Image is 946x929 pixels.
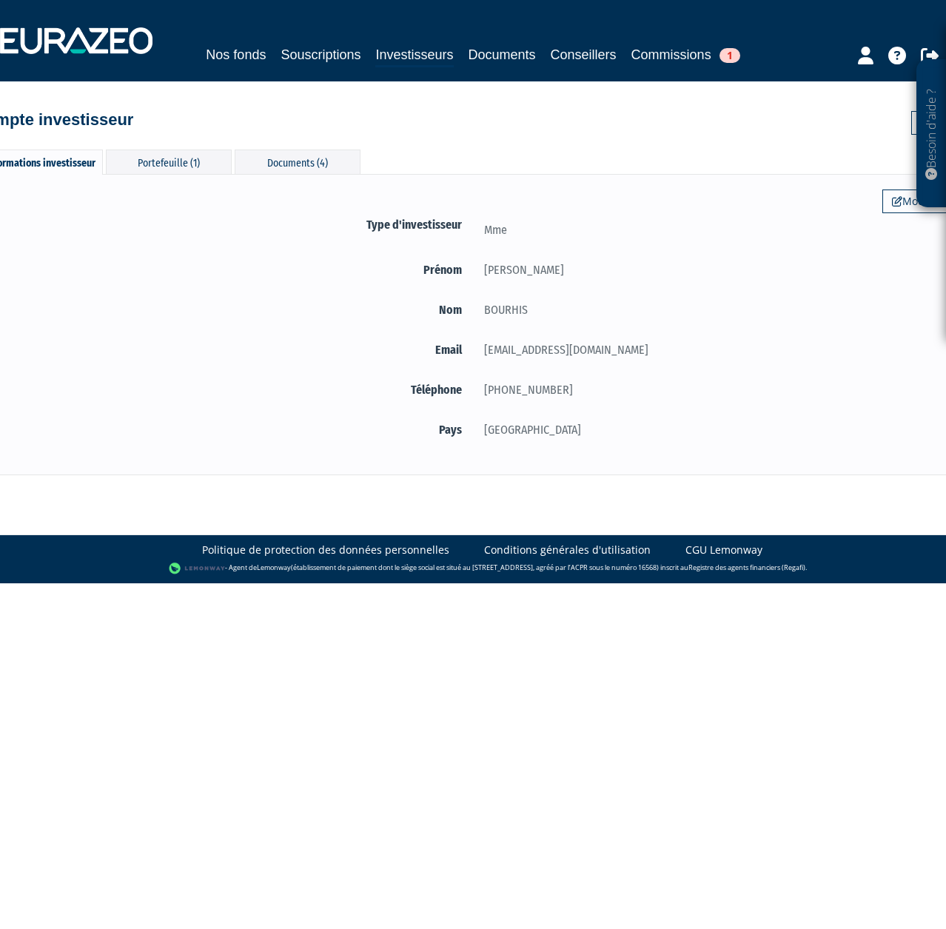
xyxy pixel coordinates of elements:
[202,543,449,557] a: Politique de protection des données personnelles
[15,561,931,576] div: - Agent de (établissement de paiement dont le siège social est situé au [STREET_ADDRESS], agréé p...
[169,561,226,576] img: logo-lemonway.png
[685,543,762,557] a: CGU Lemonway
[719,48,740,63] span: 1
[375,44,453,67] a: Investisseurs
[923,67,940,201] p: Besoin d'aide ?
[257,563,291,573] a: Lemonway
[206,44,266,65] a: Nos fonds
[235,150,360,174] div: Documents (4)
[469,44,536,65] a: Documents
[106,150,232,174] div: Portefeuille (1)
[688,563,805,573] a: Registre des agents financiers (Regafi)
[484,543,651,557] a: Conditions générales d'utilisation
[631,44,740,65] a: Commissions1
[551,44,617,65] a: Conseillers
[281,44,360,65] a: Souscriptions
